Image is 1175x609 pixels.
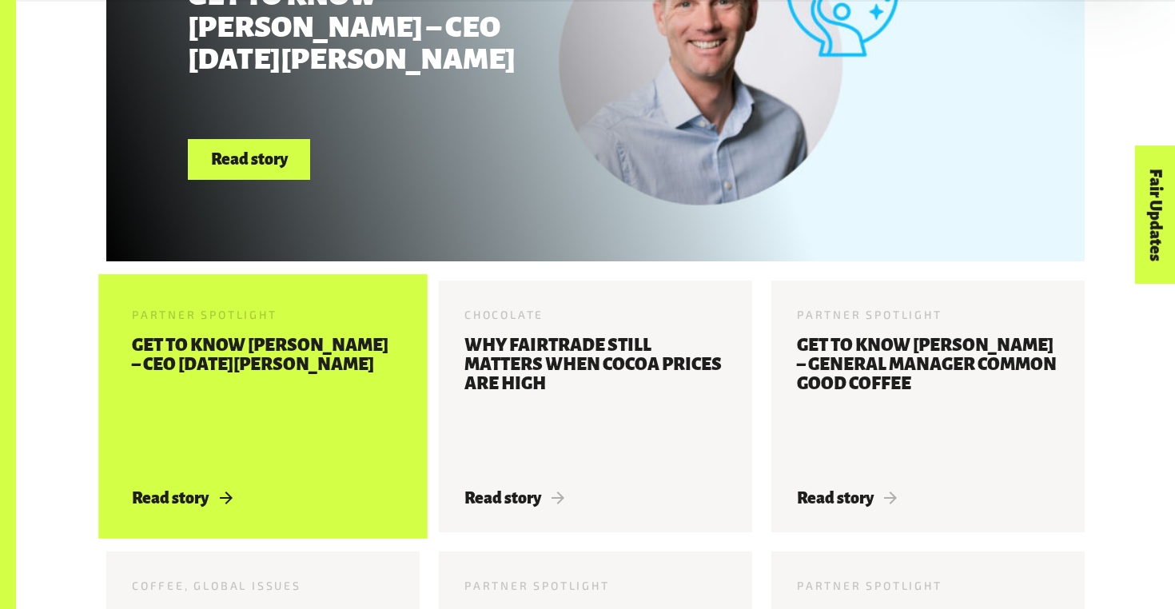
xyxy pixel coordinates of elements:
[106,281,420,532] a: Partner Spotlight Get to know [PERSON_NAME] – CEO [DATE][PERSON_NAME] Read story
[132,579,301,592] span: Coffee, Global Issues
[797,579,942,592] span: Partner Spotlight
[132,336,394,470] h3: Get to know [PERSON_NAME] – CEO [DATE][PERSON_NAME]
[132,489,232,507] span: Read story
[771,281,1085,532] a: Partner Spotlight Get to know [PERSON_NAME] – General Manager Common Good Coffee Read story
[797,308,942,321] span: Partner Spotlight
[464,489,564,507] span: Read story
[464,308,544,321] span: Chocolate
[132,308,277,321] span: Partner Spotlight
[797,489,897,507] span: Read story
[439,281,752,532] a: Chocolate Why Fairtrade still matters when cocoa prices are high Read story
[188,139,310,180] a: Read story
[464,579,610,592] span: Partner Spotlight
[464,336,727,470] h3: Why Fairtrade still matters when cocoa prices are high
[797,336,1059,470] h3: Get to know [PERSON_NAME] – General Manager Common Good Coffee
